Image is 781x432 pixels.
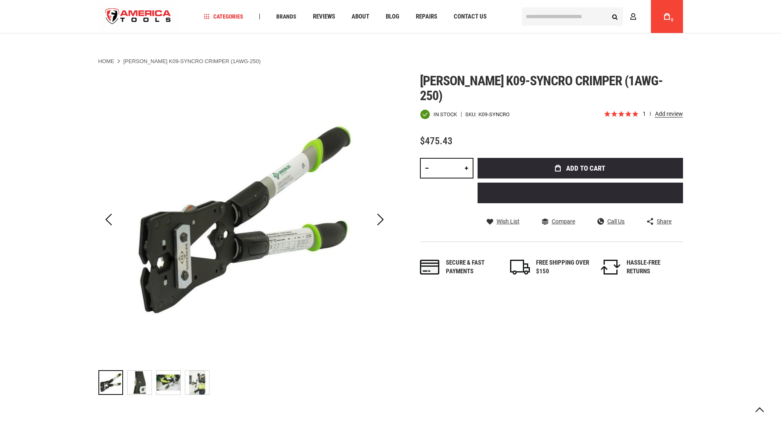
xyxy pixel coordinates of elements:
[434,112,457,117] span: In stock
[98,1,178,32] img: America Tools
[536,258,590,276] div: FREE SHIPPING OVER $150
[128,371,152,394] img: GREENLEE K09-SYNCRO CRIMPER (1AWG-250)
[420,260,440,275] img: payments
[671,18,674,22] span: 0
[478,158,683,178] button: Add to Cart
[650,112,650,116] span: review
[313,14,335,20] span: Reviews
[643,110,683,117] span: 1 reviews
[156,371,180,394] img: GREENLEE K09-SYNCRO CRIMPER (1AWG-250)
[185,366,210,399] div: GREENLEE K09-SYNCRO CRIMPER (1AWG-250)
[487,218,520,225] a: Wish List
[420,73,663,103] span: [PERSON_NAME] k09-syncro crimper (1awg-250)
[204,14,243,19] span: Categories
[276,14,296,19] span: Brands
[420,109,457,120] div: Availability
[98,1,178,32] a: store logo
[98,73,119,366] div: Previous
[542,218,575,225] a: Compare
[98,58,114,65] a: Home
[382,11,403,22] a: Blog
[273,11,300,22] a: Brands
[601,260,620,275] img: returns
[127,366,156,399] div: GREENLEE K09-SYNCRO CRIMPER (1AWG-250)
[510,260,530,275] img: shipping
[98,73,391,366] img: GREENLEE K09-SYNCRO CRIMPER (1AWG-250)
[607,9,623,24] button: Search
[309,11,339,22] a: Reviews
[416,14,437,20] span: Repairs
[597,218,625,225] a: Call Us
[450,11,490,22] a: Contact Us
[98,366,127,399] div: GREENLEE K09-SYNCRO CRIMPER (1AWG-250)
[156,366,185,399] div: GREENLEE K09-SYNCRO CRIMPER (1AWG-250)
[627,258,680,276] div: HASSLE-FREE RETURNS
[465,112,478,117] strong: SKU
[412,11,441,22] a: Repairs
[386,14,399,20] span: Blog
[200,11,247,22] a: Categories
[348,11,373,22] a: About
[185,371,209,394] img: GREENLEE K09-SYNCRO CRIMPER (1AWG-250)
[497,218,520,224] span: Wish List
[352,14,369,20] span: About
[657,218,671,224] span: Share
[478,112,510,117] div: K09-SYNCRO
[370,73,391,366] div: Next
[420,135,452,147] span: $475.43
[552,218,575,224] span: Compare
[604,110,683,119] span: Rated 5.0 out of 5 stars 1 reviews
[454,14,487,20] span: Contact Us
[446,258,499,276] div: Secure & fast payments
[124,58,261,64] strong: [PERSON_NAME] K09-SYNCRO CRIMPER (1AWG-250)
[607,218,625,224] span: Call Us
[566,165,605,172] span: Add to Cart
